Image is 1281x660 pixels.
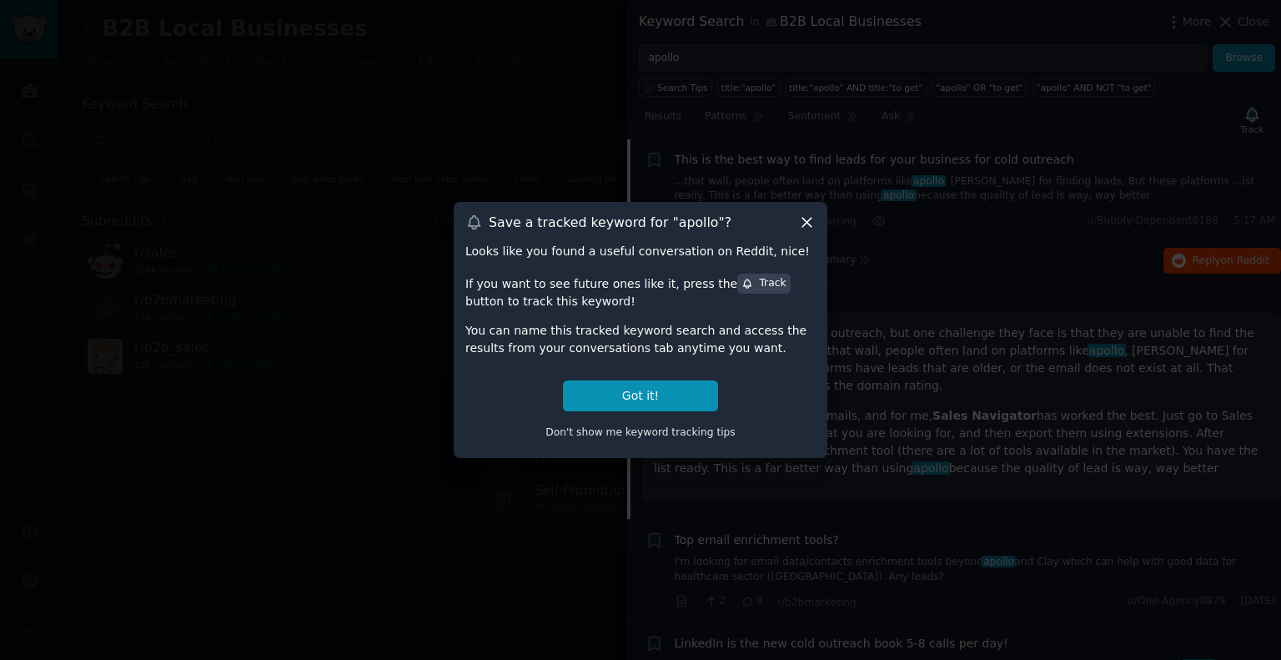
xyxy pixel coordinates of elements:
button: Got it! [563,380,718,411]
div: You can name this tracked keyword search and access the results from your conversations tab anyti... [465,322,816,357]
div: If you want to see future ones like it, press the button to track this keyword! [465,272,816,310]
span: Don't show me keyword tracking tips [545,426,736,438]
div: Looks like you found a useful conversation on Reddit, nice! [465,243,816,260]
div: Track [741,276,786,291]
h3: Save a tracked keyword for " apollo "? [489,214,731,231]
